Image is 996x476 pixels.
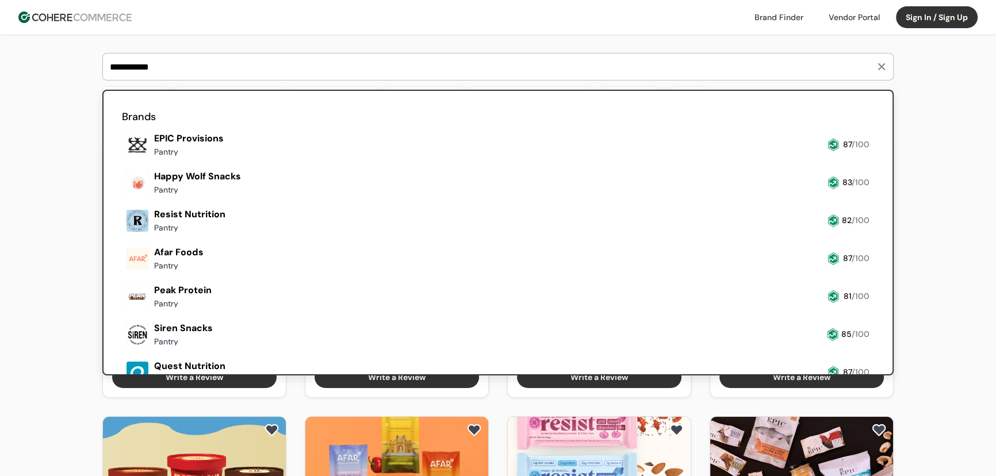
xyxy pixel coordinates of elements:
button: Clear [666,86,711,105]
button: Write a Review [517,366,681,388]
span: /100 [852,139,869,149]
img: Cohere Logo [18,11,132,23]
span: /100 [852,291,869,301]
button: add to favorite [667,421,686,439]
span: 87 [843,139,852,149]
span: 87 [843,253,852,263]
button: add to favorite [465,421,484,439]
span: 87 [843,367,852,377]
button: add to favorite [869,421,888,439]
span: /100 [852,177,869,187]
button: Write a Review [315,366,479,388]
button: Sign In / Sign Up [896,6,978,28]
span: /100 [852,215,869,225]
span: 85 [841,329,852,339]
button: Write a Review [719,366,884,388]
h2: Brands [122,109,874,125]
span: 82 [842,215,852,225]
span: 83 [842,177,852,187]
span: /100 [852,367,869,377]
span: /100 [852,329,869,339]
button: Write a Review [112,366,277,388]
button: add to favorite [262,421,281,439]
span: /100 [852,253,869,263]
span: 81 [844,291,852,301]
